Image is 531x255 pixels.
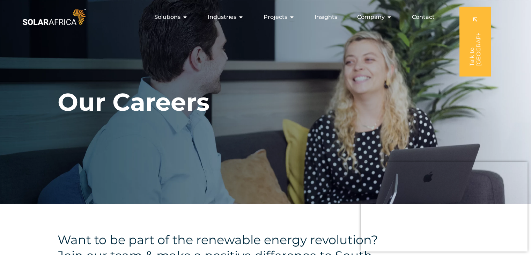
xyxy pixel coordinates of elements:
[154,13,180,21] span: Solutions
[208,13,236,21] span: Industries
[58,87,209,117] h1: Our Careers
[88,10,440,24] div: Menu Toggle
[315,13,337,21] a: Insights
[88,10,440,24] nav: Menu
[264,13,287,21] span: Projects
[357,13,385,21] span: Company
[412,13,435,21] a: Contact
[361,162,528,252] iframe: Popup CTA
